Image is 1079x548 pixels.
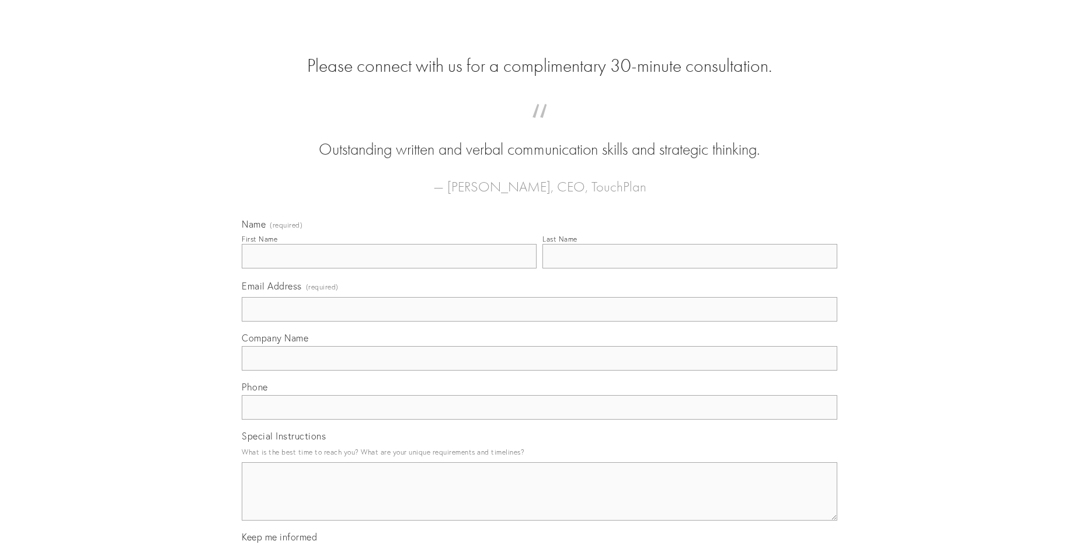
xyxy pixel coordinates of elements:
span: Keep me informed [242,531,317,543]
span: Name [242,218,266,230]
div: Last Name [542,235,577,243]
span: Email Address [242,280,302,292]
blockquote: Outstanding written and verbal communication skills and strategic thinking. [260,116,819,161]
p: What is the best time to reach you? What are your unique requirements and timelines? [242,444,837,460]
span: Company Name [242,332,308,344]
span: (required) [306,279,339,295]
span: “ [260,116,819,138]
span: (required) [270,222,302,229]
span: Phone [242,381,268,393]
figcaption: — [PERSON_NAME], CEO, TouchPlan [260,161,819,198]
div: First Name [242,235,277,243]
span: Special Instructions [242,430,326,442]
h2: Please connect with us for a complimentary 30-minute consultation. [242,55,837,77]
